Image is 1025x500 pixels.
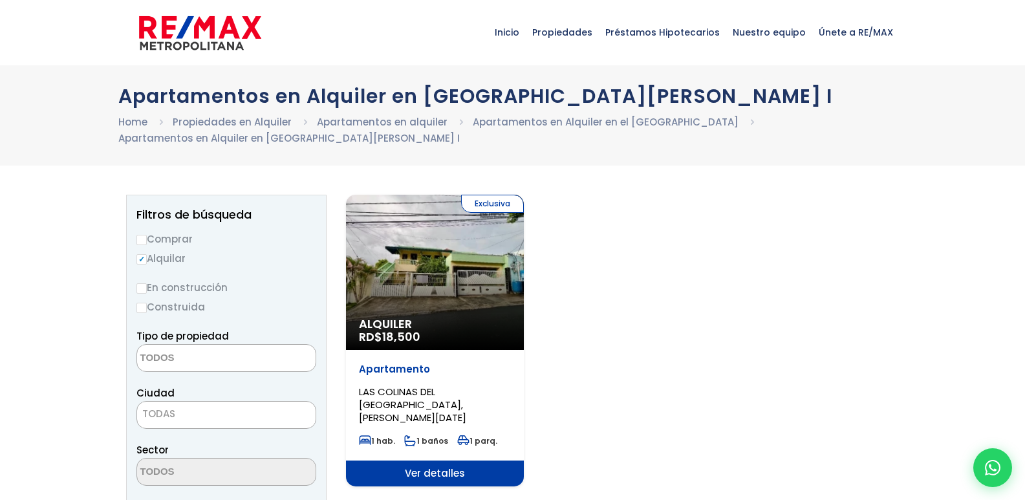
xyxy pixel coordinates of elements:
[137,345,263,373] textarea: Search
[142,407,175,420] span: TODAS
[461,195,524,213] span: Exclusiva
[812,13,900,52] span: Únete a RE/MAX
[404,435,448,446] span: 1 baños
[136,250,316,266] label: Alquilar
[118,130,460,146] li: Apartamentos en Alquiler en [GEOGRAPHIC_DATA][PERSON_NAME] I
[136,283,147,294] input: En construcción
[136,254,147,265] input: Alquilar
[346,461,524,486] span: Ver detalles
[136,299,316,315] label: Construida
[136,401,316,429] span: TODAS
[346,195,524,486] a: Exclusiva Alquiler RD$18,500 Apartamento LAS COLINAS DEL [GEOGRAPHIC_DATA], [PERSON_NAME][DATE] 1...
[139,14,261,52] img: remax-metropolitana-logo
[317,115,448,129] a: Apartamentos en alquiler
[137,459,263,486] textarea: Search
[457,435,497,446] span: 1 parq.
[136,386,175,400] span: Ciudad
[118,85,907,107] h1: Apartamentos en Alquiler en [GEOGRAPHIC_DATA][PERSON_NAME] I
[137,405,316,423] span: TODAS
[173,115,292,129] a: Propiedades en Alquiler
[118,115,147,129] a: Home
[136,329,229,343] span: Tipo de propiedad
[136,279,316,296] label: En construcción
[726,13,812,52] span: Nuestro equipo
[359,363,511,376] p: Apartamento
[526,13,599,52] span: Propiedades
[599,13,726,52] span: Préstamos Hipotecarios
[136,235,147,245] input: Comprar
[359,435,395,446] span: 1 hab.
[136,303,147,313] input: Construida
[136,443,169,457] span: Sector
[359,318,511,331] span: Alquiler
[136,231,316,247] label: Comprar
[488,13,526,52] span: Inicio
[359,329,420,345] span: RD$
[382,329,420,345] span: 18,500
[359,385,466,424] span: LAS COLINAS DEL [GEOGRAPHIC_DATA], [PERSON_NAME][DATE]
[136,208,316,221] h2: Filtros de búsqueda
[473,115,739,129] a: Apartamentos en Alquiler en el [GEOGRAPHIC_DATA]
